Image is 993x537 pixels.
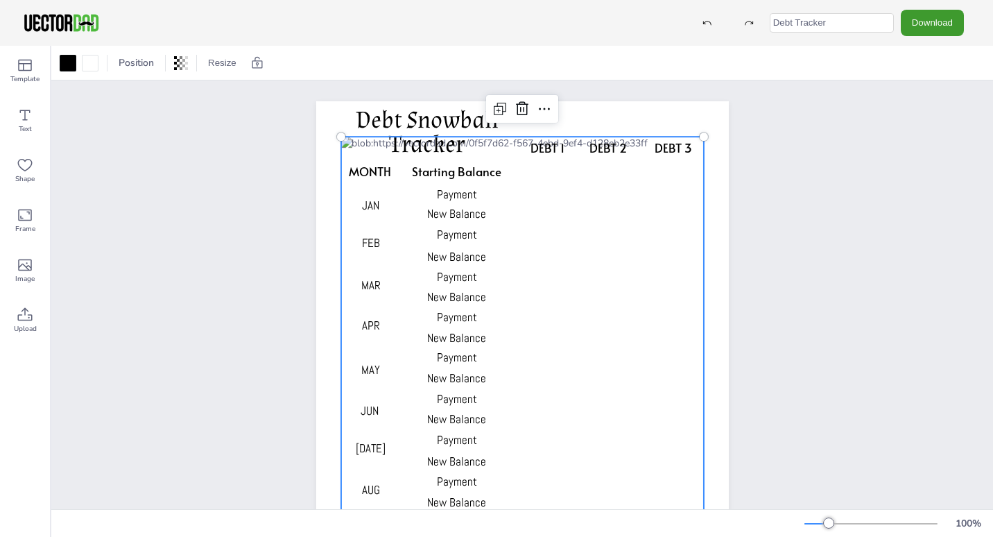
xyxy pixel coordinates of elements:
span: AUG [362,482,380,497]
span: DEBT 1 [530,139,564,156]
span: FEB [362,235,380,250]
span: Image [15,273,35,284]
span: Upload [14,323,37,334]
span: Payment [437,187,477,202]
span: New Balance [427,495,486,510]
img: VectorDad-1.png [22,12,101,33]
span: Shape [15,173,35,185]
button: Resize [202,52,242,74]
span: JUN [361,403,379,418]
span: New Balance [427,454,486,469]
span: APR [362,318,380,333]
span: Payment [437,474,477,489]
span: DEBT 2 [589,139,627,156]
span: New Balance [427,330,486,346]
div: 100 % [951,517,985,530]
span: Payment [437,269,477,284]
span: [DATE] [356,441,386,456]
span: MONTH [349,163,391,180]
span: MAY [361,362,380,377]
span: Starting Balance [412,163,501,180]
span: Payment [437,227,477,242]
span: DEBT 3 [655,139,692,156]
span: Payment [437,350,477,365]
span: Template [10,74,40,85]
span: New Balance [427,289,486,305]
span: New Balance [427,206,486,221]
span: New Balance [427,249,486,264]
span: Position [116,56,157,69]
span: JAN [362,198,379,213]
span: Payment [437,309,477,325]
input: template name [770,13,894,33]
span: Payment [437,391,477,407]
span: Debt Snowball Tracker [356,105,499,160]
span: Text [19,123,32,135]
span: MAR [361,278,381,293]
span: Payment [437,432,477,447]
span: New Balance [427,370,486,386]
span: Frame [15,223,35,235]
button: Download [901,10,964,35]
span: New Balance [427,411,486,427]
